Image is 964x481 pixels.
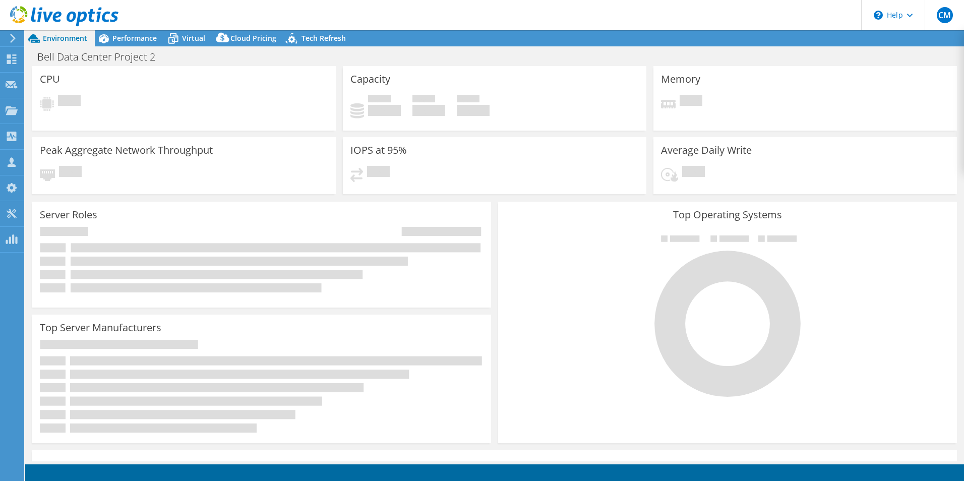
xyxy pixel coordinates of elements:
[506,209,949,220] h3: Top Operating Systems
[40,145,213,156] h3: Peak Aggregate Network Throughput
[40,74,60,85] h3: CPU
[43,33,87,43] span: Environment
[350,145,407,156] h3: IOPS at 95%
[412,95,435,105] span: Free
[661,145,752,156] h3: Average Daily Write
[302,33,346,43] span: Tech Refresh
[58,95,81,108] span: Pending
[457,105,490,116] h4: 0 GiB
[368,95,391,105] span: Used
[59,166,82,179] span: Pending
[40,322,161,333] h3: Top Server Manufacturers
[182,33,205,43] span: Virtual
[412,105,445,116] h4: 0 GiB
[682,166,705,179] span: Pending
[661,74,700,85] h3: Memory
[350,74,390,85] h3: Capacity
[368,105,401,116] h4: 0 GiB
[367,166,390,179] span: Pending
[40,209,97,220] h3: Server Roles
[230,33,276,43] span: Cloud Pricing
[33,51,171,63] h1: Bell Data Center Project 2
[937,7,953,23] span: CM
[874,11,883,20] svg: \n
[112,33,157,43] span: Performance
[680,95,702,108] span: Pending
[457,95,479,105] span: Total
